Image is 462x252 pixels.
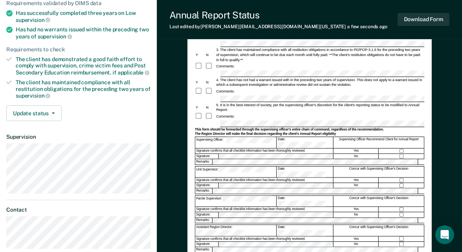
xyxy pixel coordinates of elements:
[205,105,215,110] div: N
[215,47,424,62] div: 3. The client has maintained compliance with all restitution obligations in accordance to PD/POP-...
[334,178,379,183] div: Yes
[215,77,424,87] div: 4. The client has not had a warrant issued with in the preceding two years of supervision. This d...
[6,46,151,53] div: Requirements to check
[215,114,235,119] div: Comments:
[195,132,424,136] div: The Region Director will make the final decision regarding the client's Annual Report eligibility
[16,92,50,99] span: supervision
[334,154,379,159] div: No
[195,149,333,154] div: Signature confirms that all checklist information has been thoroughly reviewed.
[16,26,151,40] div: Has had no warrants issued within the preceding two years of
[215,64,235,69] div: Comments:
[195,196,276,207] div: Parole Supervisor:
[334,196,424,207] div: Concur with Supervising Officer's Decision
[334,149,379,154] div: Yes
[16,17,50,23] span: supervision
[195,154,219,159] div: Signature:
[205,80,215,85] div: N
[277,167,333,178] div: Date:
[195,225,276,236] div: Assistant Region Director:
[6,105,62,121] button: Update status
[277,225,333,236] div: Date:
[277,196,333,207] div: Date:
[195,183,219,188] div: Signature:
[195,127,424,132] div: This form should be forwarded through the supervising officer's entire chain of command, regardle...
[169,24,387,29] div: Last edited by [PERSON_NAME][EMAIL_ADDRESS][DOMAIN_NAME][US_STATE]
[435,225,454,244] div: Open Intercom Messenger
[6,207,151,213] dt: Contact
[195,207,333,212] div: Signature confirms that all checklist information has been thoroughly reviewed.
[334,225,424,236] div: Concur with Supervising Officer's Decision
[334,212,379,218] div: No
[334,183,379,188] div: No
[16,56,151,76] div: The client has demonstrated a good faith effort to comply with supervision, crime victim fees and...
[195,189,213,194] div: Remarks:
[398,13,449,26] button: Download Form
[347,24,387,29] span: a few seconds ago
[215,89,235,94] div: Comments:
[215,102,424,112] div: 5. It is in the best interest of society, per the supervising officer's discretion for the client...
[195,80,205,85] div: Y
[195,52,205,57] div: Y
[6,134,151,140] dt: Supervision
[195,212,219,218] div: Signature:
[334,207,379,212] div: Yes
[195,178,333,183] div: Signature confirms that all checklist information has been thoroughly reviewed.
[277,137,333,148] div: Date:
[169,9,387,21] div: Annual Report Status
[195,242,219,247] div: Signature:
[195,236,333,241] div: Signature confirms that all checklist information has been thoroughly reviewed.
[16,10,151,23] div: Has successfully completed three years on Low
[205,52,215,57] div: N
[334,242,379,247] div: No
[334,236,379,241] div: Yes
[334,167,424,178] div: Concur with Supervising Officer's Decision
[195,160,213,165] div: Remarks:
[195,218,213,223] div: Remarks:
[118,69,149,76] span: applicable
[16,79,151,99] div: The client has maintained compliance with all restitution obligations for the preceding two years of
[334,137,424,148] div: Supervising Officer Recommend Client for Annual Report
[195,137,276,148] div: Supervising Officer:
[195,105,205,110] div: Y
[195,167,276,178] div: Unit Supervisor:
[38,33,72,40] span: supervision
